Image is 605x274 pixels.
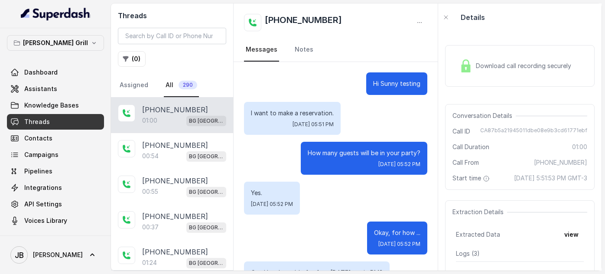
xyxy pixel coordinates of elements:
[24,216,67,225] span: Voices Library
[251,201,293,208] span: [DATE] 05:52 PM
[142,211,208,222] p: [PHONE_NUMBER]
[251,189,293,197] p: Yes.
[33,251,83,259] span: [PERSON_NAME]
[24,117,50,126] span: Threads
[142,152,159,160] p: 00:54
[142,258,157,267] p: 01:24
[452,143,489,151] span: Call Duration
[514,174,587,183] span: [DATE] 5:51:53 PM GMT-3
[7,163,104,179] a: Pipelines
[15,251,24,260] text: JB
[7,98,104,113] a: Knowledge Bases
[7,213,104,228] a: Voices Library
[24,167,52,176] span: Pipelines
[24,134,52,143] span: Contacts
[164,74,199,97] a: All290
[24,200,62,209] span: API Settings
[118,51,146,67] button: (0)
[7,243,104,267] a: [PERSON_NAME]
[189,223,224,232] p: BG [GEOGRAPHIC_DATA]
[24,68,58,77] span: Dashboard
[21,7,91,21] img: light.svg
[142,247,208,257] p: [PHONE_NUMBER]
[461,12,485,23] p: Details
[452,158,479,167] span: Call From
[189,117,224,125] p: BG [GEOGRAPHIC_DATA]
[118,10,226,21] h2: Threads
[142,116,157,125] p: 01:00
[179,81,197,89] span: 290
[452,208,507,216] span: Extraction Details
[293,38,315,62] a: Notes
[534,158,587,167] span: [PHONE_NUMBER]
[7,35,104,51] button: [PERSON_NAME] Grill
[189,259,224,267] p: BG [GEOGRAPHIC_DATA]
[142,176,208,186] p: [PHONE_NUMBER]
[7,147,104,163] a: Campaigns
[480,127,587,136] span: CA87b5a21945011dbe08e9b3cd61771ebf
[456,230,500,239] span: Extracted Data
[142,223,159,232] p: 00:37
[23,38,88,48] p: [PERSON_NAME] Grill
[572,143,587,151] span: 01:00
[118,74,150,97] a: Assigned
[378,161,420,168] span: [DATE] 05:52 PM
[456,249,584,258] p: Logs ( 3 )
[24,183,62,192] span: Integrations
[308,149,420,157] p: How many guests will be in your party?
[293,121,334,128] span: [DATE] 05:51 PM
[378,241,420,248] span: [DATE] 05:52 PM
[7,196,104,212] a: API Settings
[476,62,575,70] span: Download call recording securely
[244,38,279,62] a: Messages
[24,85,57,93] span: Assistants
[142,104,208,115] p: [PHONE_NUMBER]
[24,101,79,110] span: Knowledge Bases
[189,188,224,196] p: BG [GEOGRAPHIC_DATA]
[24,150,59,159] span: Campaigns
[459,59,472,72] img: Lock Icon
[142,187,158,196] p: 00:55
[118,28,226,44] input: Search by Call ID or Phone Number
[189,152,224,161] p: BG [GEOGRAPHIC_DATA]
[7,114,104,130] a: Threads
[559,227,584,242] button: view
[7,65,104,80] a: Dashboard
[118,74,226,97] nav: Tabs
[452,174,491,183] span: Start time
[7,180,104,196] a: Integrations
[244,38,427,62] nav: Tabs
[374,228,420,237] p: Okay, for how ...
[251,109,334,117] p: I want to make a reservation.
[265,14,342,31] h2: [PHONE_NUMBER]
[373,79,420,88] p: Hi Sunny testing
[7,130,104,146] a: Contacts
[142,140,208,150] p: [PHONE_NUMBER]
[452,111,516,120] span: Conversation Details
[452,127,470,136] span: Call ID
[7,81,104,97] a: Assistants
